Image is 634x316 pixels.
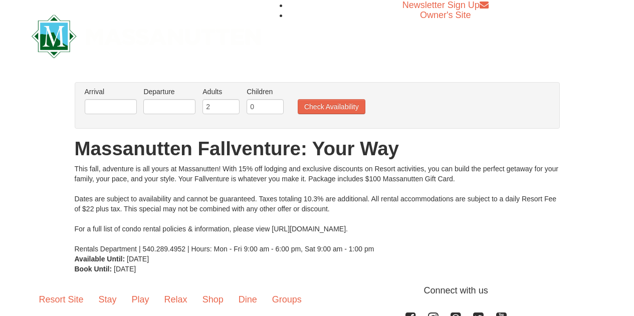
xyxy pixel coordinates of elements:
[75,255,125,263] strong: Available Until:
[75,265,112,273] strong: Book Until:
[298,99,365,114] button: Check Availability
[114,265,136,273] span: [DATE]
[32,23,261,47] a: Massanutten Resort
[265,284,309,315] a: Groups
[32,284,91,315] a: Resort Site
[85,87,137,97] label: Arrival
[231,284,265,315] a: Dine
[75,164,560,254] div: This fall, adventure is all yours at Massanutten! With 15% off lodging and exclusive discounts on...
[124,284,157,315] a: Play
[32,284,603,297] p: Connect with us
[91,284,124,315] a: Stay
[32,15,261,58] img: Massanutten Resort Logo
[202,87,240,97] label: Adults
[75,139,560,159] h1: Massanutten Fallventure: Your Way
[157,284,195,315] a: Relax
[247,87,284,97] label: Children
[420,10,471,20] a: Owner's Site
[195,284,231,315] a: Shop
[127,255,149,263] span: [DATE]
[143,87,195,97] label: Departure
